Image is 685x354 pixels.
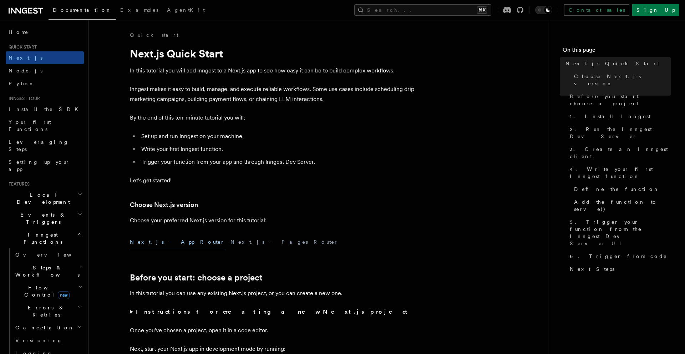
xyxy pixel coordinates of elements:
a: Quick start [130,31,178,39]
a: Before you start: choose a project [567,90,671,110]
span: Quick start [6,44,37,50]
span: 2. Run the Inngest Dev Server [570,126,671,140]
a: Next Steps [567,263,671,275]
a: Your first Functions [6,116,84,136]
a: Leveraging Steps [6,136,84,156]
a: Add the function to serve() [571,196,671,216]
span: Errors & Retries [12,304,77,318]
span: 5. Trigger your function from the Inngest Dev Server UI [570,218,671,247]
a: Documentation [49,2,116,20]
span: Add the function to serve() [574,198,671,213]
li: Write your first Inngest function. [139,144,415,154]
button: Events & Triggers [6,208,84,228]
a: 2. Run the Inngest Dev Server [567,123,671,143]
kbd: ⌘K [477,6,487,14]
span: Documentation [53,7,112,13]
a: Python [6,77,84,90]
a: 3. Create an Inngest client [567,143,671,163]
span: Setting up your app [9,159,70,172]
p: Once you've chosen a project, open it in a code editor. [130,325,415,335]
span: 1. Install Inngest [570,113,650,120]
a: 1. Install Inngest [567,110,671,123]
li: Trigger your function from your app and through Inngest Dev Server. [139,157,415,167]
span: Flow Control [12,284,78,298]
span: AgentKit [167,7,205,13]
a: Home [6,26,84,39]
a: Node.js [6,64,84,77]
p: In this tutorial you can use any existing Next.js project, or you can create a new one. [130,288,415,298]
span: Choose Next.js version [574,73,671,87]
span: 4. Write your first Inngest function [570,166,671,180]
button: Next.js - App Router [130,234,225,250]
a: Contact sales [564,4,629,16]
a: Choose Next.js version [571,70,671,90]
button: Search...⌘K [354,4,491,16]
button: Inngest Functions [6,228,84,248]
span: Next.js [9,55,42,61]
li: Set up and run Inngest on your machine. [139,131,415,141]
span: Cancellation [12,324,74,331]
button: Flow Controlnew [12,281,84,301]
h1: Next.js Quick Start [130,47,415,60]
p: Next, start your Next.js app in development mode by running: [130,344,415,354]
p: By the end of this ten-minute tutorial you will: [130,113,415,123]
button: Next.js - Pages Router [230,234,338,250]
a: Overview [12,248,84,261]
a: 6. Trigger from code [567,250,671,263]
button: Errors & Retries [12,301,84,321]
a: 5. Trigger your function from the Inngest Dev Server UI [567,216,671,250]
span: new [58,291,70,299]
a: Next.js [6,51,84,64]
p: Inngest makes it easy to build, manage, and execute reliable workflows. Some use cases include sc... [130,84,415,104]
span: Install the SDK [9,106,82,112]
span: Your first Functions [9,119,51,132]
a: Choose Next.js version [130,200,198,210]
span: Python [9,81,35,86]
p: Let's get started! [130,176,415,186]
summary: Instructions for creating a new Next.js project [130,307,415,317]
a: AgentKit [163,2,209,19]
a: Define the function [571,183,671,196]
a: Examples [116,2,163,19]
span: Overview [15,252,89,258]
a: Setting up your app [6,156,84,176]
a: Before you start: choose a project [130,273,263,283]
span: 3. Create an Inngest client [570,146,671,160]
span: Next.js Quick Start [565,60,659,67]
span: Leveraging Steps [9,139,69,152]
button: Toggle dark mode [535,6,552,14]
span: Local Development [6,191,78,206]
p: Choose your preferred Next.js version for this tutorial: [130,216,415,226]
span: Inngest Functions [6,231,77,246]
span: Events & Triggers [6,211,78,226]
a: Versioning [12,334,84,347]
span: Examples [120,7,158,13]
a: 4. Write your first Inngest function [567,163,671,183]
span: Define the function [574,186,659,193]
h4: On this page [563,46,671,57]
span: Steps & Workflows [12,264,80,278]
button: Local Development [6,188,84,208]
a: Install the SDK [6,103,84,116]
span: Next Steps [570,265,614,273]
p: In this tutorial you will add Inngest to a Next.js app to see how easy it can be to build complex... [130,66,415,76]
span: Home [9,29,29,36]
span: Before you start: choose a project [570,93,671,107]
span: Features [6,181,30,187]
button: Cancellation [12,321,84,334]
a: Sign Up [632,4,679,16]
span: Versioning [15,338,62,343]
strong: Instructions for creating a new Next.js project [136,308,410,315]
span: Inngest tour [6,96,40,101]
span: Node.js [9,68,42,74]
button: Steps & Workflows [12,261,84,281]
span: 6. Trigger from code [570,253,667,260]
a: Next.js Quick Start [563,57,671,70]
